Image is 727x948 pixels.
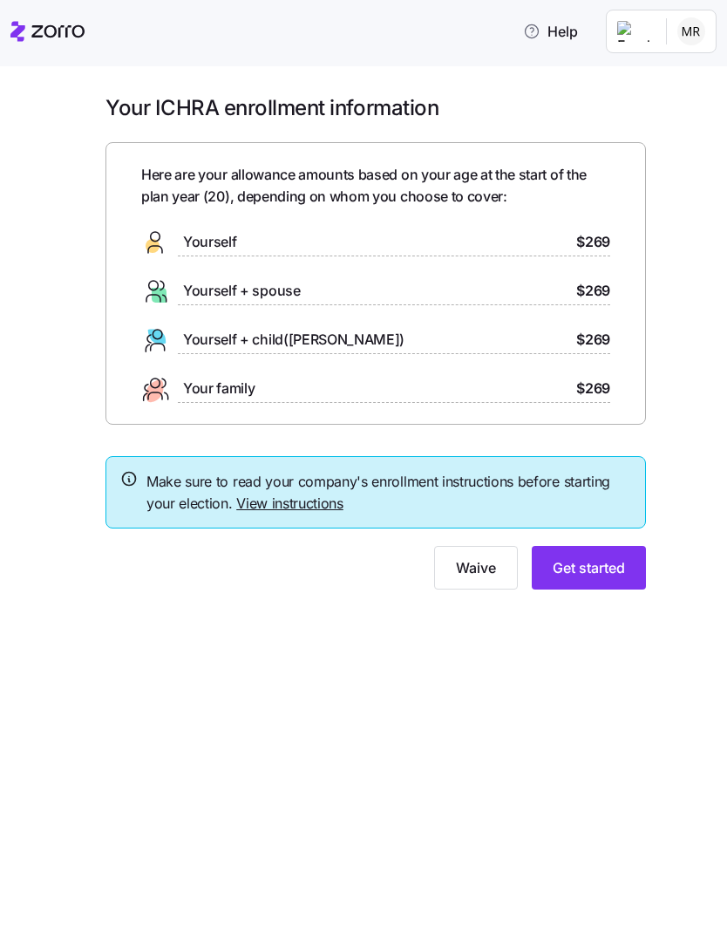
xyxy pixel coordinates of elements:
button: Help [509,14,592,49]
span: Get started [553,557,625,578]
a: View instructions [236,494,343,512]
button: Waive [434,546,518,590]
img: Employer logo [617,21,652,42]
span: Waive [456,557,496,578]
button: Get started [532,546,646,590]
img: 537a75fdce45bd18e00151d763b69dc4 [677,17,705,45]
span: $269 [576,378,610,399]
span: Make sure to read your company's enrollment instructions before starting your election. [146,471,631,515]
span: $269 [576,280,610,302]
span: $269 [576,231,610,253]
span: Here are your allowance amounts based on your age at the start of the plan year ( 20 ), depending... [141,164,610,208]
span: Help [523,21,578,42]
span: Yourself + child([PERSON_NAME]) [183,329,404,351]
span: Yourself + spouse [183,280,301,302]
span: $269 [576,329,610,351]
span: Yourself [183,231,236,253]
span: Your family [183,378,255,399]
h1: Your ICHRA enrollment information [105,94,646,121]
